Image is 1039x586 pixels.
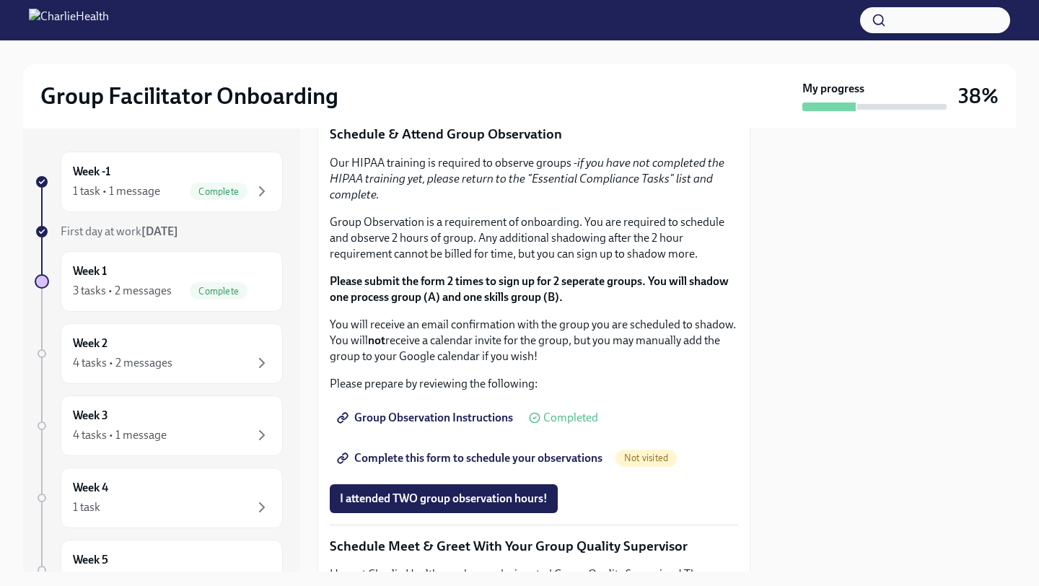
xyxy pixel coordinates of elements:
[73,427,167,443] div: 4 tasks • 1 message
[330,444,613,473] a: Complete this form to schedule your observations
[29,9,109,32] img: CharlieHealth
[35,152,283,212] a: Week -11 task • 1 messageComplete
[73,283,172,299] div: 3 tasks • 2 messages
[330,484,558,513] button: I attended TWO group observation hours!
[330,125,738,144] p: Schedule & Attend Group Observation
[330,376,738,392] p: Please prepare by reviewing the following:
[330,214,738,262] p: Group Observation is a requirement of onboarding. You are required to schedule and observe 2 hour...
[190,186,247,197] span: Complete
[35,224,283,240] a: First day at work[DATE]
[141,224,178,238] strong: [DATE]
[73,164,110,180] h6: Week -1
[35,395,283,456] a: Week 34 tasks • 1 message
[73,499,100,515] div: 1 task
[73,552,108,568] h6: Week 5
[958,83,999,109] h3: 38%
[73,336,108,351] h6: Week 2
[35,468,283,528] a: Week 41 task
[330,537,738,556] p: Schedule Meet & Greet With Your Group Quality Supervisor
[330,155,738,203] p: Our HIPAA training is required to observe groups -
[35,323,283,384] a: Week 24 tasks • 2 messages
[340,491,548,506] span: I attended TWO group observation hours!
[73,480,108,496] h6: Week 4
[35,251,283,312] a: Week 13 tasks • 2 messagesComplete
[190,286,247,297] span: Complete
[73,183,160,199] div: 1 task • 1 message
[543,412,598,424] span: Completed
[61,224,178,238] span: First day at work
[330,317,738,364] p: You will receive an email confirmation with the group you are scheduled to shadow. You will recei...
[330,156,724,201] em: if you have not completed the HIPAA training yet, please return to the "Essential Compliance Task...
[615,452,677,463] span: Not visited
[340,451,602,465] span: Complete this form to schedule your observations
[330,403,523,432] a: Group Observation Instructions
[73,408,108,424] h6: Week 3
[802,81,864,97] strong: My progress
[73,355,172,371] div: 4 tasks • 2 messages
[368,333,385,347] strong: not
[40,82,338,110] h2: Group Facilitator Onboarding
[73,263,107,279] h6: Week 1
[330,274,729,304] strong: Please submit the form 2 times to sign up for 2 seperate groups. You will shadow one process grou...
[340,411,513,425] span: Group Observation Instructions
